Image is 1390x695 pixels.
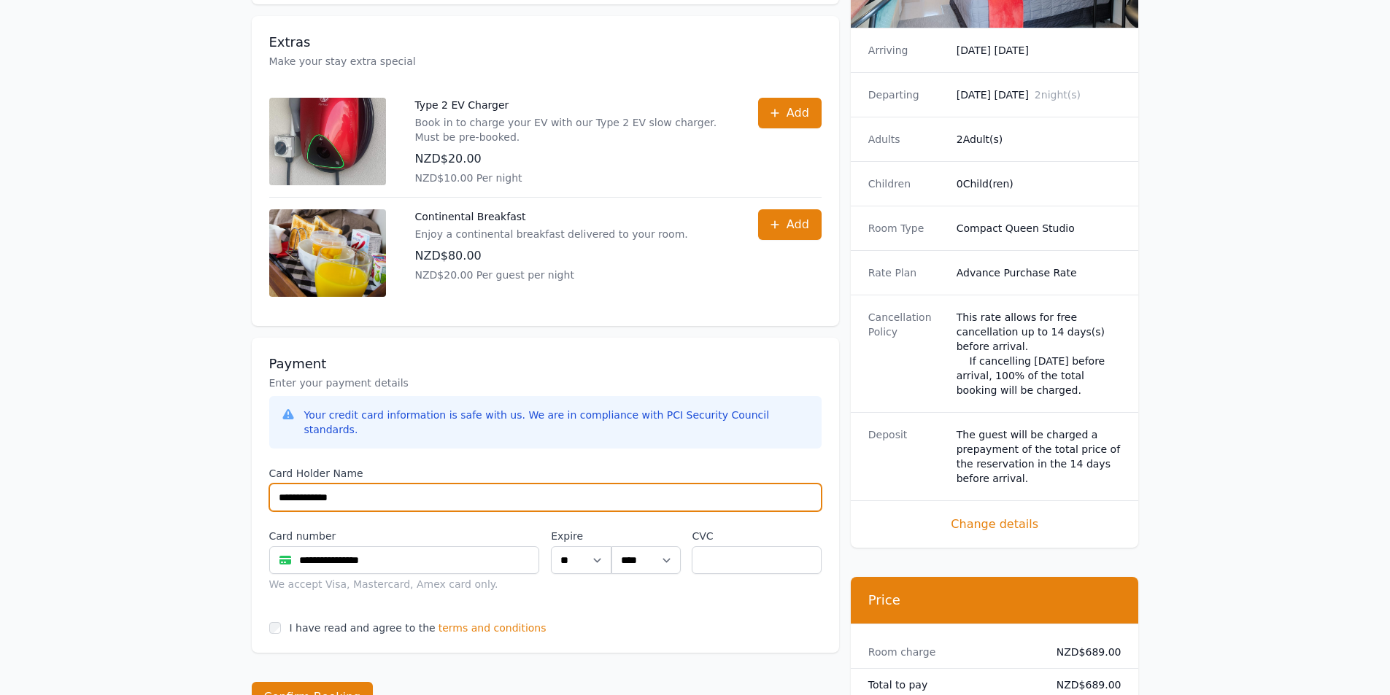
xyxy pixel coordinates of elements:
button: Add [758,209,822,240]
label: I have read and agree to the [290,622,436,634]
p: Make your stay extra special [269,54,822,69]
dd: 2 Adult(s) [957,132,1121,147]
dt: Arriving [868,43,945,58]
div: We accept Visa, Mastercard, Amex card only. [269,577,540,591]
label: CVC [692,529,821,543]
p: Continental Breakfast [415,209,688,224]
p: Type 2 EV Charger [415,98,729,112]
span: Add [787,216,809,233]
img: Continental Breakfast [269,209,386,297]
p: Enjoy a continental breakfast delivered to your room. [415,227,688,241]
dt: Cancellation Policy [868,310,945,397]
dd: [DATE] [DATE] [957,43,1121,58]
dt: Deposit [868,427,945,486]
label: Expire [551,529,611,543]
p: Enter your payment details [269,376,822,390]
p: NZD$20.00 Per guest per night [415,268,688,282]
dt: Room Type [868,221,945,236]
label: Card Holder Name [269,466,822,481]
button: Add [758,98,822,128]
span: 2 night(s) [1035,89,1081,101]
dt: Children [868,176,945,191]
label: Card number [269,529,540,543]
span: terms and conditions [439,621,547,635]
p: NZD$10.00 Per night [415,171,729,185]
dd: Compact Queen Studio [957,221,1121,236]
dd: [DATE] [DATE] [957,88,1121,102]
p: NZD$20.00 [415,150,729,168]
dd: NZD$689.00 [1045,677,1121,692]
dt: Rate Plan [868,265,945,280]
label: . [611,529,680,543]
dt: Room charge [868,645,1033,659]
dd: Advance Purchase Rate [957,265,1121,280]
span: Add [787,104,809,122]
dd: The guest will be charged a prepayment of the total price of the reservation in the 14 days befor... [957,427,1121,486]
h3: Extras [269,34,822,51]
p: NZD$80.00 [415,247,688,265]
dt: Total to pay [868,677,1033,692]
span: Change details [868,516,1121,533]
dd: NZD$689.00 [1045,645,1121,659]
dt: Departing [868,88,945,102]
p: Book in to charge your EV with our Type 2 EV slow charger. Must be pre-booked. [415,115,729,144]
dt: Adults [868,132,945,147]
img: Type 2 EV Charger [269,98,386,185]
dd: 0 Child(ren) [957,176,1121,191]
div: This rate allows for free cancellation up to 14 days(s) before arrival. If cancelling [DATE] befo... [957,310,1121,397]
div: Your credit card information is safe with us. We are in compliance with PCI Security Council stan... [304,408,810,437]
h3: Price [868,591,1121,609]
h3: Payment [269,355,822,373]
